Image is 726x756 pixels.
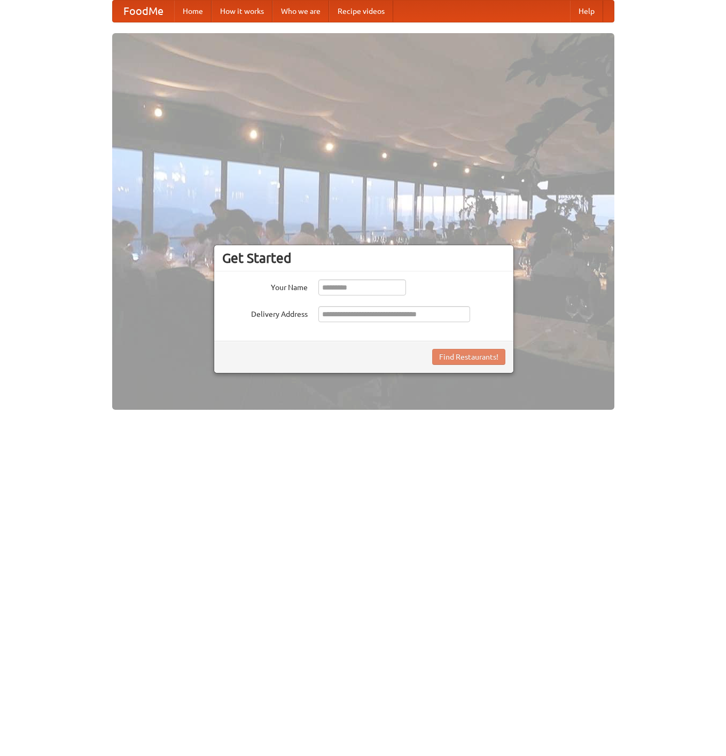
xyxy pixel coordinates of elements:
[113,1,174,22] a: FoodMe
[222,250,505,266] h3: Get Started
[222,306,308,319] label: Delivery Address
[222,279,308,293] label: Your Name
[174,1,212,22] a: Home
[432,349,505,365] button: Find Restaurants!
[272,1,329,22] a: Who we are
[329,1,393,22] a: Recipe videos
[570,1,603,22] a: Help
[212,1,272,22] a: How it works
